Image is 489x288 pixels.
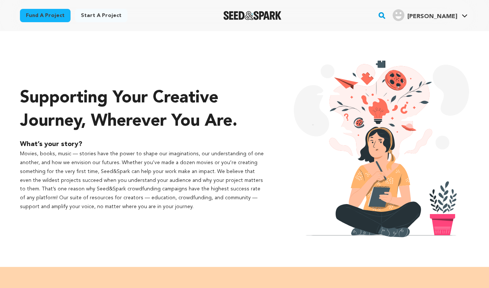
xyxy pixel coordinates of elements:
p: Movies, books, music — stories have the power to shape our imaginations, our understanding of one... [20,150,264,211]
a: Karyl C.'s Profile [391,8,469,21]
img: Seed&Spark Logo Dark Mode [223,11,281,20]
a: Seed&Spark Homepage [223,11,281,20]
p: What’s your story? [20,139,264,150]
a: Start a project [75,9,127,22]
img: user.png [393,9,404,21]
p: Supporting your creative journey, wherever you are. [20,87,264,133]
img: creative thinking illustration [294,61,469,237]
span: [PERSON_NAME] [407,14,457,20]
span: Karyl C.'s Profile [391,8,469,23]
div: Karyl C.'s Profile [393,9,457,21]
a: Fund a project [20,9,71,22]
